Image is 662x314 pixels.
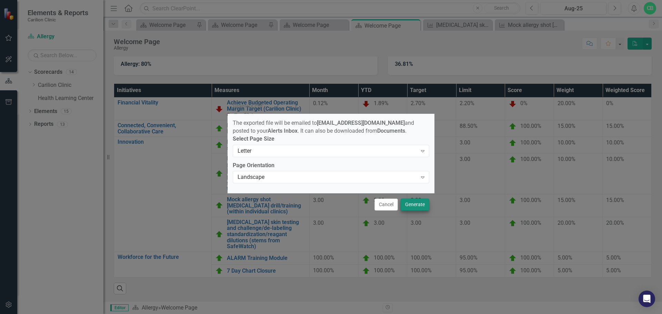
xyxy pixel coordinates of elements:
strong: [EMAIL_ADDRESS][DOMAIN_NAME] [317,120,405,126]
div: Landscape [238,173,417,181]
div: Letter [238,147,417,155]
div: Open Intercom Messenger [639,291,655,307]
strong: Alerts Inbox [268,128,298,134]
span: The exported file will be emailed to and posted to your . It can also be downloaded from . [233,120,414,134]
strong: Documents [377,128,405,134]
label: Select Page Size [233,135,429,143]
button: Cancel [374,199,398,211]
button: Generate [401,199,429,211]
label: Page Orientation [233,162,429,170]
div: Generate PDF [233,103,263,109]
